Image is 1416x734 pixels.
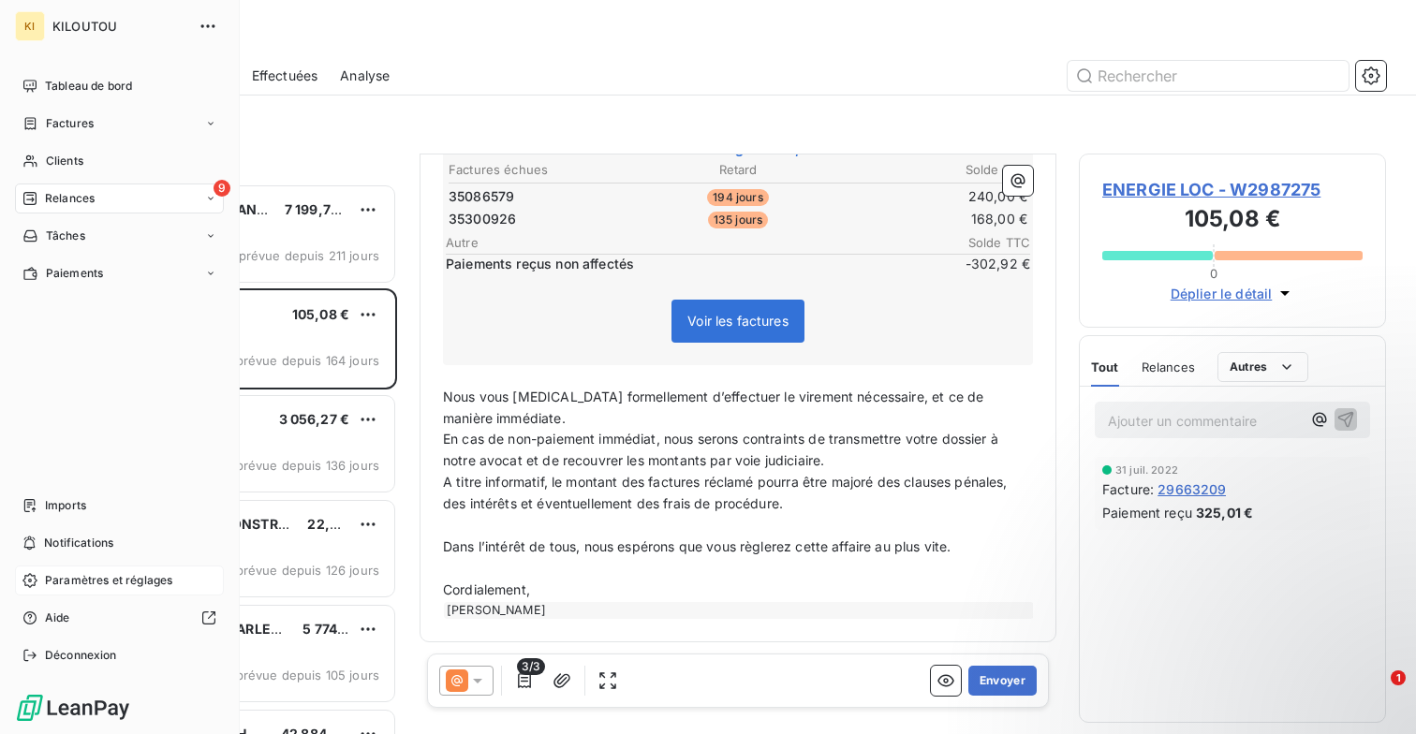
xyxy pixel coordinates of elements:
[15,11,45,41] div: KI
[45,609,70,626] span: Aide
[836,186,1028,207] td: 240,00 €
[707,189,768,206] span: 194 jours
[1158,479,1226,499] span: 29663209
[968,666,1037,696] button: Envoyer
[1102,503,1192,522] span: Paiement reçu
[45,572,172,589] span: Paramètres et réglages
[15,109,224,139] a: Factures
[292,306,349,322] span: 105,08 €
[252,66,318,85] span: Effectuées
[449,210,516,228] span: 35300926
[1217,352,1308,382] button: Autres
[15,183,224,213] a: 9Relances
[46,153,83,169] span: Clients
[45,647,117,664] span: Déconnexion
[1102,177,1363,202] span: ENERGIE LOC - W2987275
[15,71,224,101] a: Tableau de bord
[1352,670,1397,715] iframe: Intercom live chat
[15,221,224,251] a: Tâches
[302,621,372,637] span: 5 774,49 €
[443,389,987,426] span: Nous vous [MEDICAL_DATA] formellement d’effectuer le virement nécessaire, et ce de manière immédi...
[708,212,768,228] span: 135 jours
[15,603,224,633] a: Aide
[687,313,789,329] span: Voir les factures
[836,209,1028,229] td: 168,00 €
[236,353,379,368] span: prévue depuis 164 jours
[1102,202,1363,240] h3: 105,08 €
[15,146,224,176] a: Clients
[443,538,951,554] span: Dans l’intérêt de tous, nous espérons que vous règlerez cette affaire au plus vite.
[239,248,379,263] span: prévue depuis 211 jours
[1041,552,1416,683] iframe: Intercom notifications message
[517,658,545,675] span: 3/3
[1171,284,1273,303] span: Déplier le détail
[1165,283,1301,304] button: Déplier le détail
[15,693,131,723] img: Logo LeanPay
[918,255,1030,273] span: -302,92 €
[340,66,390,85] span: Analyse
[132,621,362,637] span: SCI ATELIERS D'ARLES IMMOBILIER
[46,228,85,244] span: Tâches
[52,19,187,34] span: KILOUTOU
[15,491,224,521] a: Imports
[285,201,352,217] span: 7 199,70 €
[236,458,379,473] span: prévue depuis 136 jours
[45,190,95,207] span: Relances
[279,411,350,427] span: 3 056,27 €
[446,255,914,273] span: Paiements reçus non affectés
[1210,266,1217,281] span: 0
[15,258,224,288] a: Paiements
[45,497,86,514] span: Imports
[1068,61,1349,91] input: Rechercher
[446,235,918,250] span: Autre
[90,183,397,734] div: grid
[836,160,1028,180] th: Solde TTC
[443,581,530,597] span: Cordialement,
[307,516,359,532] span: 22,46 €
[236,563,379,578] span: prévue depuis 126 jours
[1142,360,1195,374] span: Relances
[918,235,1030,250] span: Solde TTC
[1391,670,1406,685] span: 1
[448,160,640,180] th: Factures échues
[236,668,379,683] span: prévue depuis 105 jours
[449,187,514,206] span: 35086579
[15,565,224,595] a: Paramètres et réglages
[1115,464,1178,476] span: 31 juil. 2022
[443,474,1011,511] span: A titre informatif, le montant des factures réclamé pourra être majoré des clauses pénales, des i...
[46,265,103,282] span: Paiements
[1091,360,1119,374] span: Tout
[443,431,1002,468] span: En cas de non-paiement immédiat, nous serons contraints de transmettre votre dossier à notre avoc...
[44,535,113,551] span: Notifications
[1102,479,1154,499] span: Facture :
[45,78,132,95] span: Tableau de bord
[214,180,230,197] span: 9
[642,160,833,180] th: Retard
[1196,503,1253,522] span: 325,01 €
[46,115,94,132] span: Factures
